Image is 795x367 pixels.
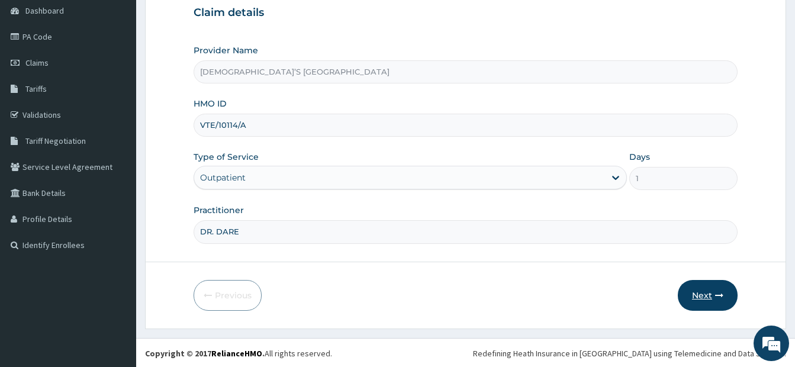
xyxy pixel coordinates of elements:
[629,151,650,163] label: Days
[194,44,258,56] label: Provider Name
[25,83,47,94] span: Tariffs
[194,7,738,20] h3: Claim details
[473,347,786,359] div: Redefining Heath Insurance in [GEOGRAPHIC_DATA] using Telemedicine and Data Science!
[200,172,246,183] div: Outpatient
[194,6,223,34] div: Minimize live chat window
[62,66,199,82] div: Chat with us now
[194,114,738,137] input: Enter HMO ID
[25,57,49,68] span: Claims
[145,348,265,359] strong: Copyright © 2017 .
[194,98,227,110] label: HMO ID
[25,136,86,146] span: Tariff Negotiation
[194,220,738,243] input: Enter Name
[69,109,163,228] span: We're online!
[194,280,262,311] button: Previous
[25,5,64,16] span: Dashboard
[678,280,738,311] button: Next
[211,348,262,359] a: RelianceHMO
[6,243,226,284] textarea: Type your message and hit 'Enter'
[22,59,48,89] img: d_794563401_company_1708531726252_794563401
[194,204,244,216] label: Practitioner
[194,151,259,163] label: Type of Service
